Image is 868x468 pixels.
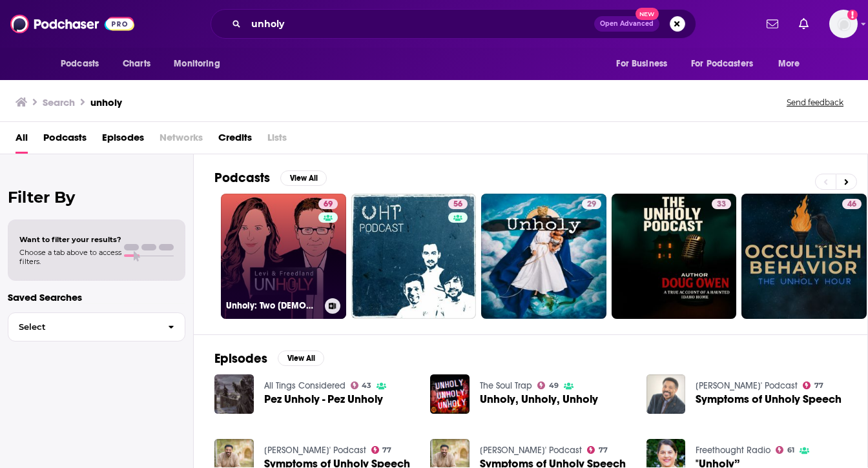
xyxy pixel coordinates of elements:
span: 49 [549,383,559,389]
a: 61 [776,446,794,454]
a: 29 [582,199,601,209]
button: open menu [683,52,772,76]
a: Episodes [102,127,144,154]
button: open menu [769,52,816,76]
span: 69 [324,198,333,211]
a: 69 [318,199,338,209]
span: Charts [123,55,150,73]
span: For Business [616,55,667,73]
a: Tony Evans' Podcast [696,380,798,391]
span: Choose a tab above to access filters. [19,248,121,266]
a: 33 [712,199,731,209]
h2: Podcasts [214,170,270,186]
span: 77 [382,447,391,453]
span: 29 [587,198,596,211]
a: 29 [481,194,606,319]
a: Charts [114,52,158,76]
span: More [778,55,800,73]
h3: Unholy: Two [DEMOGRAPHIC_DATA] on the News [226,300,320,311]
a: Podcasts [43,127,87,154]
span: 43 [362,383,371,389]
span: Select [8,323,158,331]
img: Pez Unholy - Pez Unholy [214,374,254,414]
a: Symptoms of Unholy Speech [696,394,842,405]
a: 56 [351,194,477,319]
button: Select [8,312,185,341]
a: 43 [351,382,372,389]
span: New [635,8,659,20]
button: Show profile menu [829,10,858,38]
button: open menu [607,52,683,76]
a: 77 [371,446,392,454]
span: Open Advanced [600,21,654,27]
a: The Soul Trap [480,380,532,391]
span: For Podcasters [691,55,753,73]
a: 46 [741,194,867,319]
span: Podcasts [61,55,99,73]
a: 46 [842,199,862,209]
svg: Add a profile image [847,10,858,20]
input: Search podcasts, credits, & more... [246,14,594,34]
button: Open AdvancedNew [594,16,659,32]
a: 56 [448,199,468,209]
h3: unholy [90,96,122,108]
span: Monitoring [174,55,220,73]
span: 33 [717,198,726,211]
img: Podchaser - Follow, Share and Rate Podcasts [10,12,134,36]
p: Saved Searches [8,291,185,303]
button: open menu [52,52,116,76]
button: Send feedback [783,97,847,108]
img: Unholy, Unholy, Unholy [430,374,470,414]
a: 33 [612,194,737,319]
div: Search podcasts, credits, & more... [211,9,696,39]
span: 56 [453,198,462,211]
img: Symptoms of Unholy Speech [646,374,686,414]
a: All [15,127,28,154]
a: All Tings Considered [264,380,346,391]
h2: Episodes [214,351,267,367]
span: 46 [847,198,856,211]
a: Show notifications dropdown [794,13,814,35]
span: Lists [267,127,287,154]
a: Pez Unholy - Pez Unholy [264,394,383,405]
span: Want to filter your results? [19,235,121,244]
a: 77 [803,382,823,389]
button: open menu [165,52,236,76]
a: PodcastsView All [214,170,327,186]
a: EpisodesView All [214,351,324,367]
span: 77 [814,383,823,389]
a: Tony Evans' Podcast [480,445,582,456]
span: 77 [599,447,608,453]
h2: Filter By [8,188,185,207]
a: Freethought Radio [696,445,770,456]
span: 61 [787,447,794,453]
a: Unholy, Unholy, Unholy [480,394,598,405]
a: Credits [218,127,252,154]
a: 49 [537,382,559,389]
a: Show notifications dropdown [761,13,783,35]
a: Tony Evans' Podcast [264,445,366,456]
span: Logged in as ynesbit [829,10,858,38]
button: View All [280,170,327,186]
a: 69Unholy: Two [DEMOGRAPHIC_DATA] on the News [221,194,346,319]
h3: Search [43,96,75,108]
span: Networks [160,127,203,154]
button: View All [278,351,324,366]
img: User Profile [829,10,858,38]
a: 77 [587,446,608,454]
